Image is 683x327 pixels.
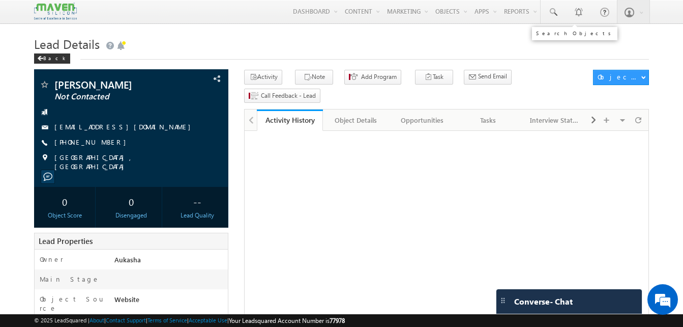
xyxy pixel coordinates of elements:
a: Terms of Service [147,317,187,323]
span: Converse - Chat [514,297,573,306]
button: Task [415,70,453,85]
span: Your Leadsquared Account Number is [229,317,345,324]
div: Activity History [264,115,315,125]
span: Lead Properties [39,236,93,246]
div: Object Score [37,211,93,220]
span: [PHONE_NUMBER] [54,138,131,148]
button: Call Feedback - Lead [244,89,320,103]
div: Object Actions [598,72,641,81]
button: Send Email [464,70,512,85]
div: Object Details [331,114,380,126]
div: Tasks [464,114,513,126]
span: © 2025 LeadSquared | | | | | [34,316,345,325]
button: Object Actions [593,70,649,85]
div: -- [169,192,225,211]
div: 0 [103,192,159,211]
a: About [90,317,104,323]
span: 77978 [330,317,345,324]
span: Aukasha [114,255,141,264]
label: Main Stage [40,275,100,284]
span: Lead Details [34,36,100,52]
div: Website [112,294,228,309]
button: Note [295,70,333,85]
img: Custom Logo [34,3,77,20]
button: Activity [244,70,282,85]
div: Search Objects [536,30,613,36]
span: [PERSON_NAME] [54,79,174,90]
span: Not Contacted [54,92,174,102]
label: Object Source [40,294,105,313]
span: Send Email [478,72,507,81]
span: Call Feedback - Lead [261,91,316,100]
a: Tasks [456,110,522,131]
a: Contact Support [106,317,146,323]
a: Opportunities [390,110,456,131]
a: Back [34,53,75,62]
a: [EMAIL_ADDRESS][DOMAIN_NAME] [54,122,196,131]
span: Add Program [361,72,397,81]
a: Object Details [323,110,389,131]
a: Interview Status [522,110,588,131]
div: Opportunities [398,114,447,126]
label: Owner [40,255,64,264]
img: carter-drag [499,296,507,305]
span: [GEOGRAPHIC_DATA], [GEOGRAPHIC_DATA] [54,153,211,171]
button: Add Program [344,70,401,85]
div: Back [34,53,70,64]
div: 0 [37,192,93,211]
div: Disengaged [103,211,159,220]
a: Activity History [257,110,323,131]
div: Lead Quality [169,211,225,220]
div: Interview Status [530,114,579,126]
a: Acceptable Use [189,317,227,323]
